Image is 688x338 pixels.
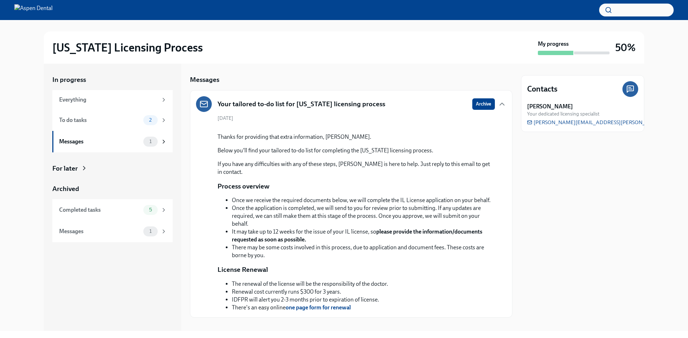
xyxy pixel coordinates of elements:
[232,204,495,228] li: Once the application is completed, we will send to you for review prior to submitting. If any upd...
[145,117,156,123] span: 2
[52,164,78,173] div: For later
[218,182,269,191] p: Process overview
[286,304,351,311] a: one page form for renewal
[218,133,495,141] p: Thanks for providing that extra information, [PERSON_NAME].
[232,280,388,288] li: The renewal of the license will be the responsibility of the doctor.
[218,99,385,109] h5: Your tailored to-do list for [US_STATE] licensing process
[232,296,388,304] li: IDFPR will alert you 2-3 months prior to expiration of license.
[232,304,388,312] li: There's an easy online
[218,115,233,122] span: [DATE]
[145,139,156,144] span: 1
[52,199,173,221] a: Completed tasks5
[52,131,173,152] a: Messages1
[472,98,495,110] button: Archive
[52,221,173,242] a: Messages1
[145,207,156,212] span: 5
[190,75,219,84] h5: Messages
[52,164,173,173] a: For later
[218,265,268,274] p: License Renewal
[538,40,569,48] strong: My progress
[527,103,573,111] strong: [PERSON_NAME]
[232,228,495,244] li: It may take up to 12 weeks for the issue of your IL license, so
[218,147,495,155] p: Below you'll find your tailored to-do list for completing the [US_STATE] licensing process.
[59,227,140,235] div: Messages
[59,138,140,146] div: Messages
[59,116,140,124] div: To do tasks
[527,111,599,117] span: Your dedicated licensing specialist
[52,90,173,109] a: Everything
[59,206,140,214] div: Completed tasks
[218,160,495,176] p: If you have any difficulties with any of these steps, [PERSON_NAME] is here to help. Just reply t...
[52,184,173,194] a: Archived
[52,40,203,55] h2: [US_STATE] Licensing Process
[615,41,636,54] h3: 50%
[59,96,158,104] div: Everything
[52,109,173,131] a: To do tasks2
[145,229,156,234] span: 1
[527,84,558,94] h4: Contacts
[232,244,495,259] li: There may be some costs involved in this process, due to application and document fees. These cos...
[52,75,173,84] a: In progress
[232,288,388,296] li: Renewal cost currently runs $300 for 3 years.
[14,4,53,16] img: Aspen Dental
[232,196,495,204] li: Once we receive the required documents below, we will complete the IL License application on your...
[476,101,491,108] span: Archive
